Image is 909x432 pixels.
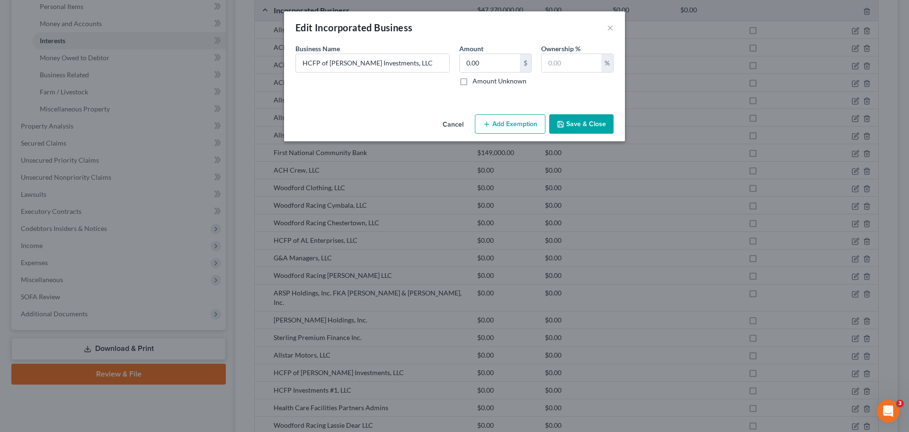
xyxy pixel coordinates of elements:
span: Business Name [295,45,340,53]
label: Amount Unknown [472,76,526,86]
input: Enter name... [296,54,449,72]
label: Ownership % [541,44,580,54]
button: Save & Close [549,114,614,134]
button: × [607,22,614,33]
button: Cancel [435,115,471,134]
div: $ [520,54,531,72]
label: Amount [459,44,483,54]
div: Edit Incorporated Business [295,21,412,34]
iframe: Intercom live chat [877,400,900,423]
span: 3 [896,400,904,407]
input: 0.00 [460,54,520,72]
button: Add Exemption [475,114,545,134]
div: % [601,54,613,72]
input: 0.00 [542,54,601,72]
